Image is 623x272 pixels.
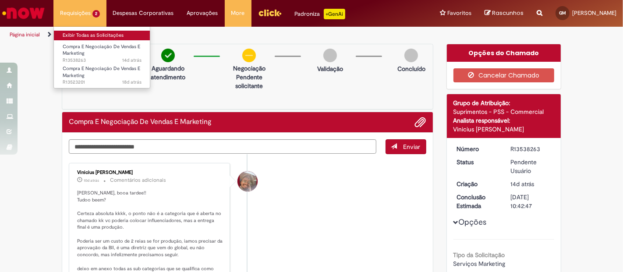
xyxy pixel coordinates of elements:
button: Adicionar anexos [415,117,426,128]
span: Despesas Corporativas [113,9,174,18]
span: Rascunhos [492,9,524,17]
span: 2 [92,10,100,18]
span: More [231,9,245,18]
dt: Número [450,145,504,153]
div: 16/09/2025 09:17:43 [510,180,551,188]
span: [PERSON_NAME] [572,9,616,17]
span: 14d atrás [122,57,142,64]
ul: Requisições [53,26,150,88]
dt: Status [450,158,504,166]
p: +GenAi [324,9,345,19]
time: 19/09/2025 19:50:46 [84,178,99,183]
small: Comentários adicionais [110,177,166,184]
img: check-circle-green.png [161,49,175,62]
div: Grupo de Atribuição: [453,99,555,107]
time: 11/09/2025 15:13:03 [122,79,142,85]
b: Tipo da Solicitação [453,251,505,259]
span: R13538263 [63,57,142,64]
div: R13538263 [510,145,551,153]
img: img-circle-grey.png [323,49,337,62]
p: Concluído [397,64,425,73]
dt: Conclusão Estimada [450,193,504,210]
div: Pendente Usuário [510,158,551,175]
div: Padroniza [295,9,345,19]
span: Enviar [404,143,421,151]
p: Aguardando atendimento [147,64,189,81]
time: 16/09/2025 09:17:43 [510,180,534,188]
div: Analista responsável: [453,116,555,125]
time: 16/09/2025 09:17:44 [122,57,142,64]
button: Cancelar Chamado [453,68,555,82]
textarea: Digite sua mensagem aqui... [69,139,376,154]
dt: Criação [450,180,504,188]
div: Vinicius Rafael De Souza [237,171,258,191]
span: Requisições [60,9,91,18]
div: Opções do Chamado [447,44,561,62]
div: Vinicius [PERSON_NAME] [77,170,223,175]
span: Aprovações [187,9,218,18]
img: click_logo_yellow_360x200.png [258,6,282,19]
a: Aberto R13523201 : Compra E Negociação De Vendas E Marketing [54,64,150,83]
a: Página inicial [10,31,40,38]
span: 18d atrás [122,79,142,85]
a: Rascunhos [485,9,524,18]
span: 10d atrás [84,178,99,183]
p: Negociação [228,64,270,73]
button: Enviar [386,139,426,154]
span: 14d atrás [510,180,534,188]
p: Validação [317,64,343,73]
img: ServiceNow [1,4,46,22]
p: Pendente solicitante [228,73,270,90]
img: circle-minus.png [242,49,256,62]
ul: Trilhas de página [7,27,409,43]
span: R13523201 [63,79,142,86]
span: Compra E Negociação De Vendas E Marketing [63,65,140,79]
div: [DATE] 10:42:47 [510,193,551,210]
h2: Compra E Negociação De Vendas E Marketing Histórico de tíquete [69,118,212,126]
div: Suprimentos - PSS - Commercial [453,107,555,116]
span: GM [559,10,566,16]
img: img-circle-grey.png [404,49,418,62]
div: Vinicius [PERSON_NAME] [453,125,555,134]
span: Favoritos [447,9,471,18]
span: Compra E Negociação De Vendas E Marketing [63,43,140,57]
a: Aberto R13538263 : Compra E Negociação De Vendas E Marketing [54,42,150,61]
a: Exibir Todas as Solicitações [54,31,150,40]
span: Serviços Marketing [453,260,506,268]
